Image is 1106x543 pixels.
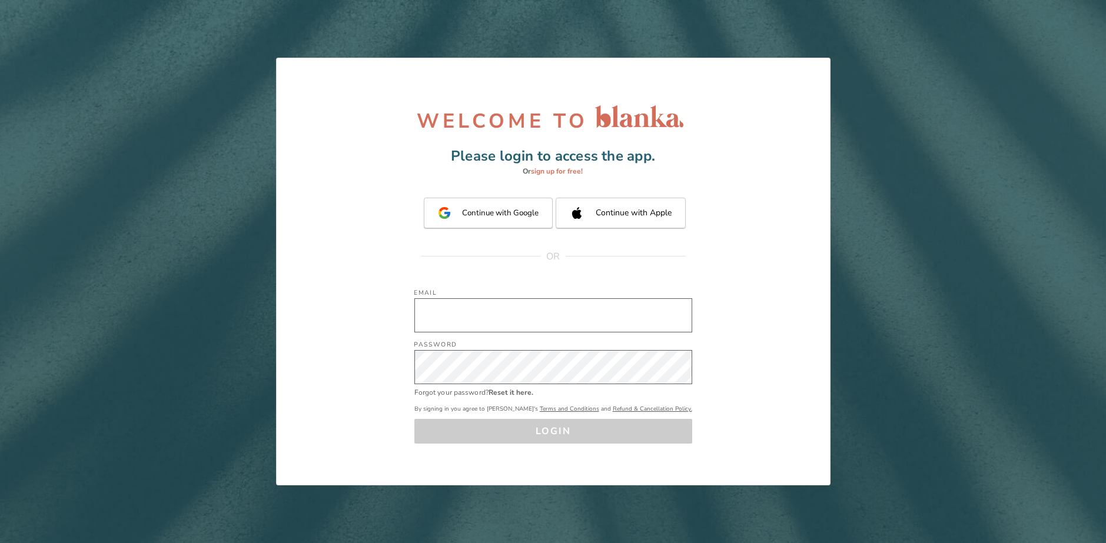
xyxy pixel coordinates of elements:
span: OR [540,250,565,263]
label: Password [414,340,457,349]
a: Terms and Conditions [540,405,599,413]
label: Email [414,288,437,297]
p: Forgot your password? [414,387,489,398]
h4: WELCOME TO [417,109,588,134]
button: Continue with Google [424,198,553,228]
a: Refund & Cancellation Policy. [613,405,692,413]
a: Reset it here. [489,388,533,397]
a: Orsign up for free! [451,166,655,176]
span: Continue with Apple [596,207,672,218]
span: sign up for free! [531,166,583,176]
p: By signing in you agree to [PERSON_NAME]'s and [414,404,692,413]
p: Please login to access the app. [451,145,655,166]
img: Logo [589,99,689,134]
